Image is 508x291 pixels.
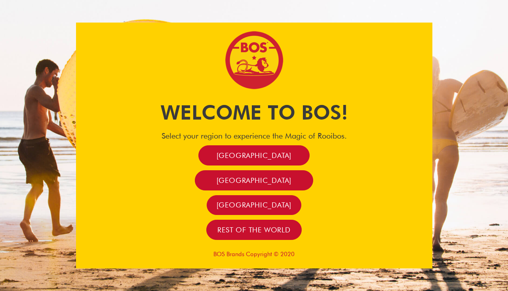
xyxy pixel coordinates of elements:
a: [GEOGRAPHIC_DATA] [198,145,310,165]
span: Rest of the world [217,225,291,234]
img: Bos Brands [225,30,284,90]
a: [GEOGRAPHIC_DATA] [195,170,314,190]
span: [GEOGRAPHIC_DATA] [217,151,292,160]
a: [GEOGRAPHIC_DATA] [207,195,301,215]
span: [GEOGRAPHIC_DATA] [217,200,292,209]
a: Rest of the world [206,220,302,240]
h1: Welcome to BOS! [76,99,432,126]
span: [GEOGRAPHIC_DATA] [217,176,292,185]
h4: Select your region to experience the Magic of Rooibos. [76,131,432,141]
p: BOS Brands Copyright © 2020 [76,251,432,258]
